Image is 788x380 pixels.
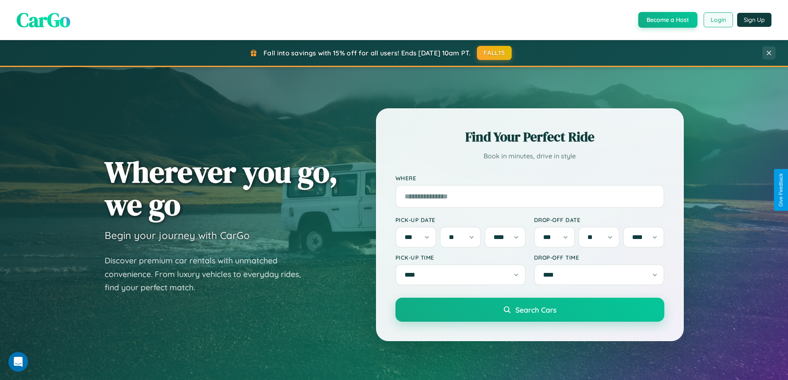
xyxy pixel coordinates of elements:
button: Sign Up [737,13,771,27]
label: Drop-off Date [534,216,664,223]
label: Pick-up Date [395,216,526,223]
label: Where [395,174,664,182]
h2: Find Your Perfect Ride [395,128,664,146]
p: Book in minutes, drive in style [395,150,664,162]
p: Discover premium car rentals with unmatched convenience. From luxury vehicles to everyday rides, ... [105,254,311,294]
h1: Wherever you go, we go [105,155,338,221]
span: Search Cars [515,305,556,314]
span: Fall into savings with 15% off for all users! Ends [DATE] 10am PT. [263,49,471,57]
label: Drop-off Time [534,254,664,261]
h3: Begin your journey with CarGo [105,229,250,241]
div: Give Feedback [778,173,784,207]
iframe: Intercom live chat [8,352,28,372]
button: Search Cars [395,298,664,322]
button: Become a Host [638,12,697,28]
button: Login [704,12,733,27]
button: FALL15 [477,46,512,60]
label: Pick-up Time [395,254,526,261]
span: CarGo [17,6,70,33]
